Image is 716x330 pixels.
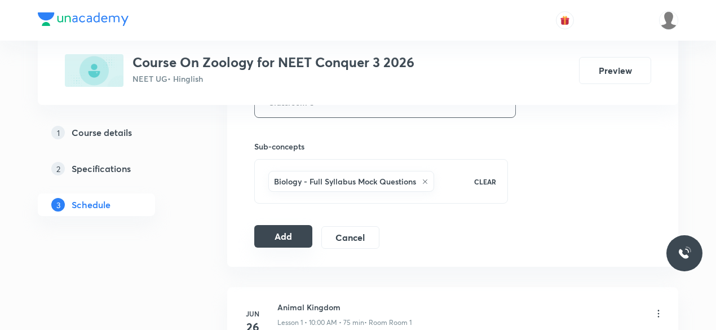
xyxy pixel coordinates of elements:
[254,140,508,152] h6: Sub-concepts
[132,54,414,71] h3: Course On Zoology for NEET Conquer 3 2026
[72,162,131,175] h5: Specifications
[556,11,574,29] button: avatar
[560,15,570,25] img: avatar
[364,318,412,328] p: • Room Room 1
[659,11,678,30] img: Arpita
[65,54,123,87] img: 569160D9-457C-4B94-8CC4-0947365D9DD2_plus.png
[474,177,496,187] p: CLEAR
[132,73,414,85] p: NEET UG • Hinglish
[51,198,65,212] p: 3
[277,318,364,328] p: Lesson 1 • 10:00 AM • 75 min
[51,162,65,175] p: 2
[72,126,132,139] h5: Course details
[678,247,691,260] img: ttu
[241,309,264,319] h6: Jun
[274,175,416,187] h6: Biology - Full Syllabus Mock Questions
[579,57,651,84] button: Preview
[51,126,65,139] p: 1
[38,12,129,26] img: Company Logo
[38,157,191,180] a: 2Specifications
[38,121,191,144] a: 1Course details
[321,226,379,249] button: Cancel
[38,12,129,29] a: Company Logo
[254,225,312,248] button: Add
[277,301,412,313] h6: Animal Kingdom
[72,198,111,212] h5: Schedule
